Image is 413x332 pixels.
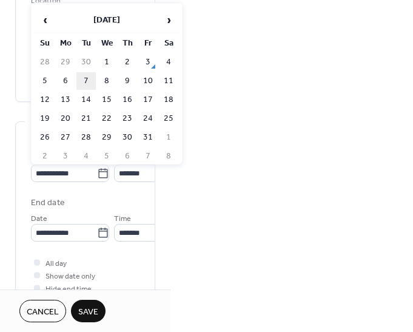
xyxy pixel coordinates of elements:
[45,270,95,283] span: Show date only
[97,110,116,127] td: 22
[45,257,67,270] span: All day
[118,129,137,146] td: 30
[159,129,178,146] td: 1
[138,110,158,127] td: 24
[56,53,75,71] td: 29
[27,306,59,319] span: Cancel
[138,72,158,90] td: 10
[97,129,116,146] td: 29
[114,212,131,225] span: Time
[97,147,116,165] td: 5
[35,72,55,90] td: 5
[118,147,137,165] td: 6
[159,53,178,71] td: 4
[31,197,65,209] div: End date
[97,53,116,71] td: 1
[36,8,54,32] span: ‹
[118,91,137,109] td: 16
[138,147,158,165] td: 7
[35,91,55,109] td: 12
[76,35,96,52] th: Tu
[56,7,158,33] th: [DATE]
[97,91,116,109] td: 15
[138,35,158,52] th: Fr
[35,35,55,52] th: Su
[56,91,75,109] td: 13
[31,212,47,225] span: Date
[118,110,137,127] td: 23
[19,300,66,322] button: Cancel
[76,110,96,127] td: 21
[56,35,75,52] th: Mo
[71,300,106,322] button: Save
[159,110,178,127] td: 25
[56,110,75,127] td: 20
[159,8,178,32] span: ›
[35,53,55,71] td: 28
[97,35,116,52] th: We
[118,53,137,71] td: 2
[56,72,75,90] td: 6
[76,129,96,146] td: 28
[118,35,137,52] th: Th
[76,72,96,90] td: 7
[35,110,55,127] td: 19
[45,283,92,296] span: Hide end time
[56,147,75,165] td: 3
[35,129,55,146] td: 26
[76,91,96,109] td: 14
[159,91,178,109] td: 18
[78,306,98,319] span: Save
[97,72,116,90] td: 8
[138,91,158,109] td: 17
[35,147,55,165] td: 2
[76,147,96,165] td: 4
[138,129,158,146] td: 31
[159,35,178,52] th: Sa
[56,129,75,146] td: 27
[138,53,158,71] td: 3
[159,147,178,165] td: 8
[76,53,96,71] td: 30
[159,72,178,90] td: 11
[118,72,137,90] td: 9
